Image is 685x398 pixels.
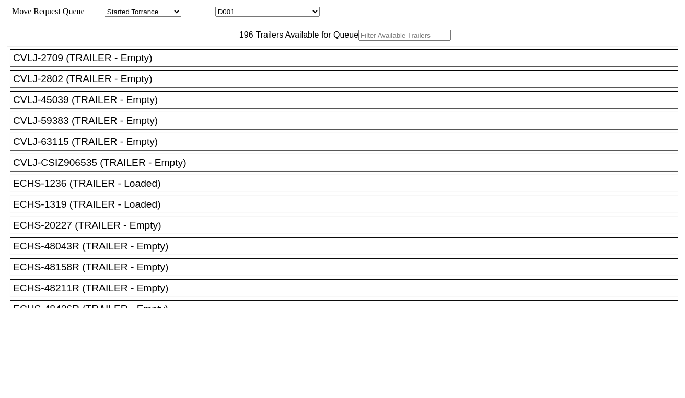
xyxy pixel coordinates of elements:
[86,7,102,16] span: Area
[183,7,213,16] span: Location
[13,241,684,252] div: ECHS-48043R (TRAILER - Empty)
[13,303,684,315] div: ECHS-48426R (TRAILER - Empty)
[234,30,253,39] span: 196
[358,30,451,41] input: Filter Available Trailers
[13,178,684,189] div: ECHS-1236 (TRAILER - Loaded)
[13,199,684,210] div: ECHS-1319 (TRAILER - Loaded)
[13,220,684,231] div: ECHS-20227 (TRAILER - Empty)
[13,157,684,168] div: CVLJ-CSIZ906535 (TRAILER - Empty)
[13,115,684,127] div: CVLJ-59383 (TRAILER - Empty)
[13,52,684,64] div: CVLJ-2709 (TRAILER - Empty)
[7,7,85,16] span: Move Request Queue
[13,261,684,273] div: ECHS-48158R (TRAILER - Empty)
[13,73,684,85] div: CVLJ-2802 (TRAILER - Empty)
[253,30,359,39] span: Trailers Available for Queue
[13,136,684,147] div: CVLJ-63115 (TRAILER - Empty)
[13,282,684,294] div: ECHS-48211R (TRAILER - Empty)
[13,94,684,106] div: CVLJ-45039 (TRAILER - Empty)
